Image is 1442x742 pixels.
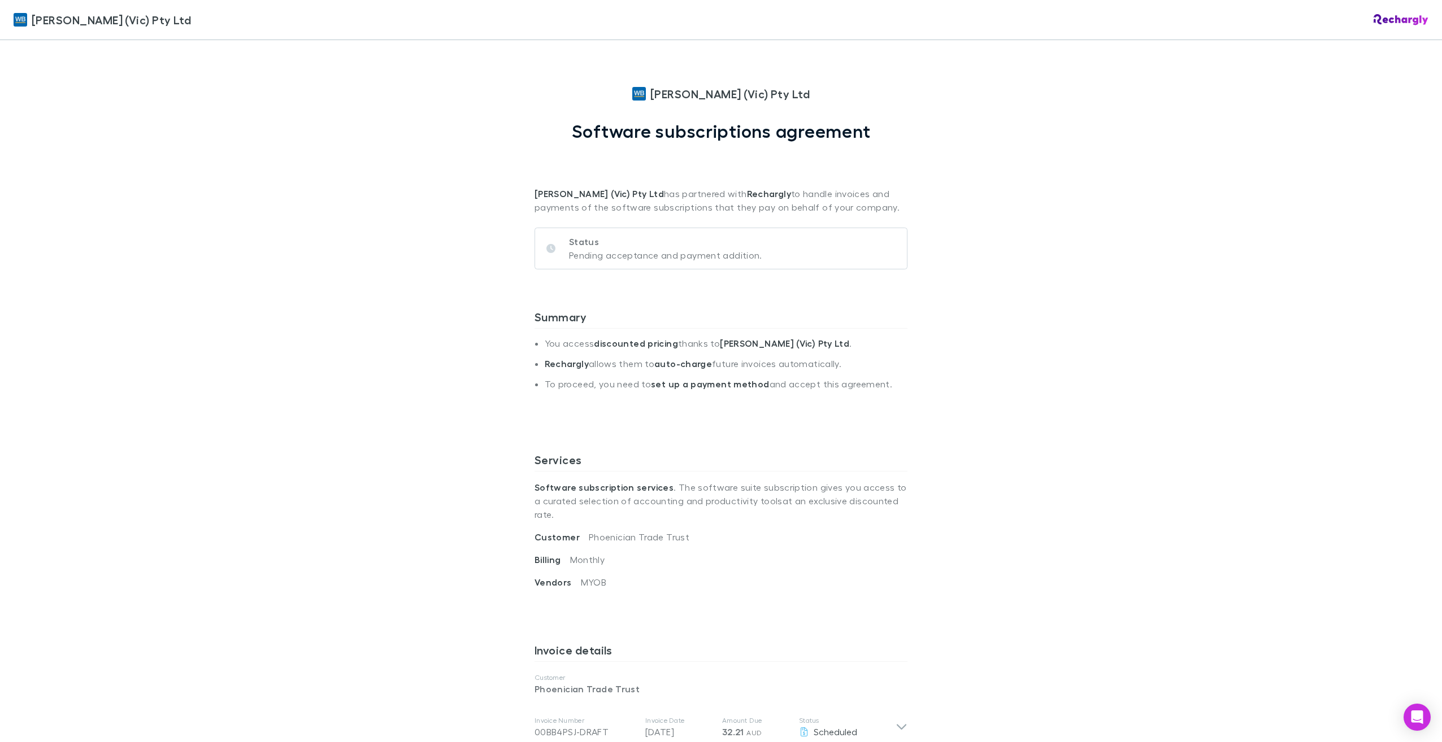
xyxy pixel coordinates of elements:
h3: Invoice details [535,643,907,661]
li: allows them to future invoices automatically. [545,358,907,378]
p: has partnered with to handle invoices and payments of the software subscriptions that they pay on... [535,142,907,214]
span: Monthly [570,554,605,565]
li: You access thanks to . [545,338,907,358]
strong: auto-charge [654,358,712,369]
strong: [PERSON_NAME] (Vic) Pty Ltd [535,188,664,199]
span: Vendors [535,577,581,588]
img: William Buck (Vic) Pty Ltd's Logo [14,13,27,27]
img: Rechargly Logo [1374,14,1428,25]
p: Invoice Date [645,716,713,725]
strong: set up a payment method [651,378,769,390]
strong: Software subscription services [535,482,674,493]
strong: Rechargly [545,358,589,369]
p: . The software suite subscription gives you access to a curated selection of accounting and produ... [535,472,907,530]
p: [DATE] [645,725,713,739]
strong: Rechargly [747,188,791,199]
li: To proceed, you need to and accept this agreement. [545,378,907,399]
strong: discounted pricing [594,338,678,349]
p: Status [799,716,896,725]
h3: Summary [535,310,907,328]
span: MYOB [581,577,606,587]
span: [PERSON_NAME] (Vic) Pty Ltd [32,11,191,28]
p: Status [569,235,762,248]
span: [PERSON_NAME] (Vic) Pty Ltd [650,85,810,102]
p: Amount Due [722,716,790,725]
div: 00BB4PSJ-DRAFT [535,725,636,739]
span: Customer [535,531,589,543]
h3: Services [535,453,907,471]
span: AUD [746,728,762,737]
strong: [PERSON_NAME] (Vic) Pty Ltd [720,338,849,349]
div: Open Intercom Messenger [1404,704,1431,731]
span: Billing [535,554,570,565]
span: Phoenician Trade Trust [589,531,689,542]
p: Invoice Number [535,716,636,725]
p: Customer [535,673,907,682]
h1: Software subscriptions agreement [572,120,871,142]
p: Pending acceptance and payment addition. [569,248,762,262]
span: 32.21 [722,726,744,737]
img: William Buck (Vic) Pty Ltd's Logo [632,87,646,101]
span: Scheduled [814,726,857,737]
p: Phoenician Trade Trust [535,682,907,696]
